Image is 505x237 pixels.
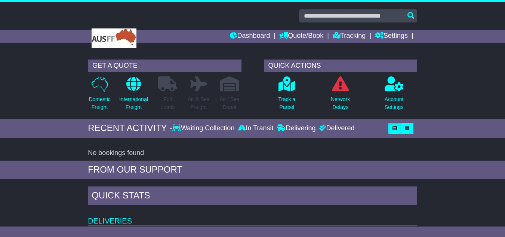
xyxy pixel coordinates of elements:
[264,60,417,72] div: QUICK ACTIONS
[172,124,236,133] div: Waiting Collection
[219,95,240,111] p: Air / Sea Depot
[278,76,296,115] a: Track aParcel
[230,30,270,43] a: Dashboard
[385,95,404,111] p: Account Settings
[89,95,110,111] p: Domestic Freight
[88,76,111,115] a: DomesticFreight
[88,186,417,207] div: Quick Stats
[88,149,417,157] div: No bookings found
[88,207,417,226] td: Deliveries
[88,226,370,234] td: Waiting Collection
[236,124,275,133] div: In Transit
[119,95,148,111] p: International Freight
[278,95,295,111] p: Track a Parcel
[188,95,210,111] p: Air & Sea Freight
[375,30,408,43] a: Settings
[88,60,241,72] div: GET A QUOTE
[331,95,350,111] p: Network Delays
[88,123,172,134] div: RECENT ACTIVITY -
[333,30,366,43] a: Tracking
[88,164,417,175] div: FROM OUR SUPPORT
[330,76,350,115] a: NetworkDelays
[279,30,323,43] a: Quote/Book
[92,28,136,48] img: RKH Enterprises Pty Ltd
[317,124,354,133] div: Delivered
[158,95,177,111] p: Full Loads
[119,76,148,115] a: InternationalFreight
[384,76,404,115] a: AccountSettings
[275,124,317,133] div: Delivering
